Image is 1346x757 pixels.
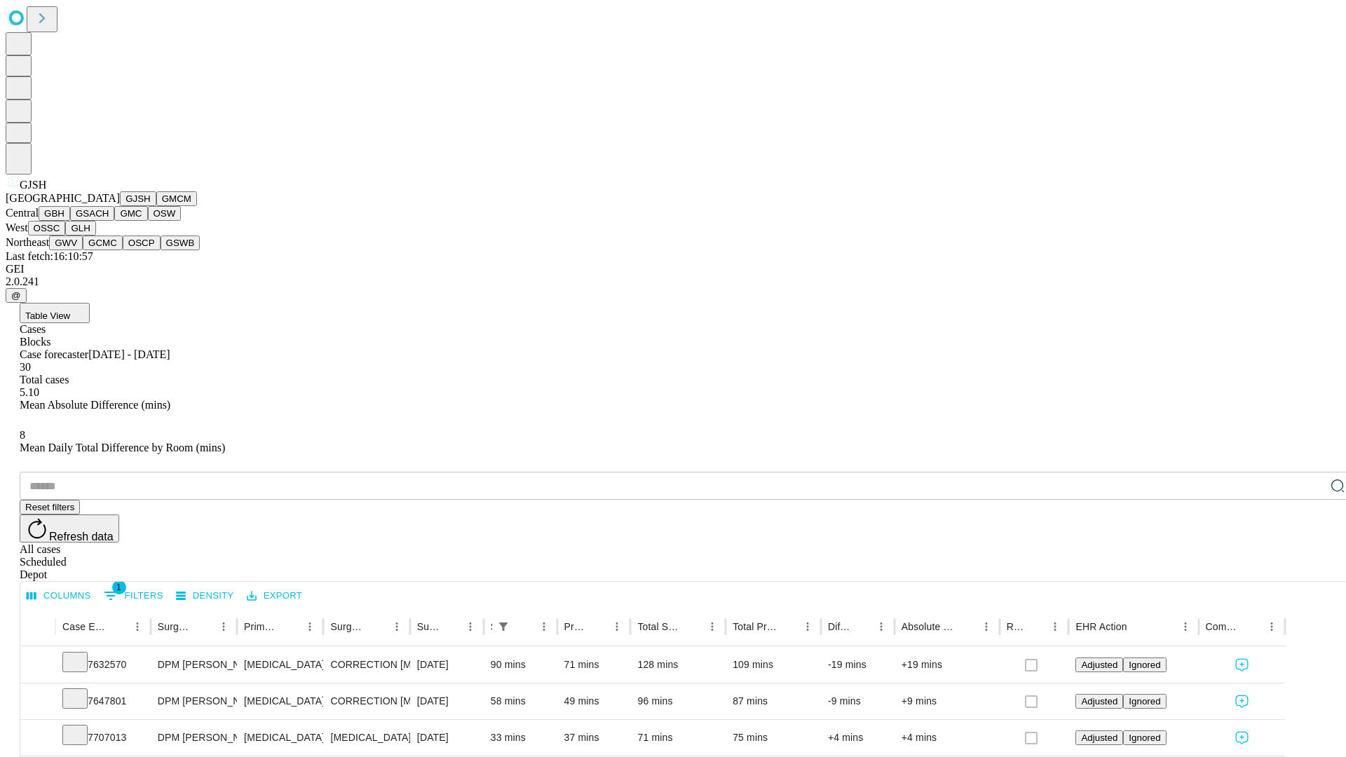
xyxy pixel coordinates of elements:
button: Expand [27,653,48,678]
button: Menu [534,617,554,636]
button: GSWB [161,236,200,250]
div: 2.0.241 [6,275,1340,288]
button: Sort [957,617,977,636]
div: 1 active filter [494,617,513,636]
div: [MEDICAL_DATA] [244,683,316,719]
button: Sort [441,617,461,636]
button: Sort [1242,617,1262,636]
button: Sort [1129,617,1148,636]
button: Expand [27,726,48,751]
div: 33 mins [491,720,550,756]
div: Total Predicted Duration [733,621,777,632]
div: EHR Action [1075,621,1127,632]
span: Central [6,207,39,219]
div: GEI [6,263,1340,275]
div: CORRECTION [MEDICAL_DATA], [MEDICAL_DATA] [MEDICAL_DATA] [330,647,402,683]
div: 90 mins [491,647,550,683]
button: GCMC [83,236,123,250]
button: GBH [39,206,70,221]
span: Ignored [1129,696,1160,707]
div: Total Scheduled Duration [637,621,681,632]
div: 7632570 [62,647,144,683]
button: Menu [461,617,480,636]
span: Last fetch: 16:10:57 [6,250,93,262]
button: GLH [65,221,95,236]
span: [DATE] - [DATE] [88,348,170,360]
div: 7707013 [62,720,144,756]
button: Ignored [1123,694,1166,709]
div: Resolved in EHR [1007,621,1025,632]
div: [MEDICAL_DATA] COMPLETE EXCISION 5TH [MEDICAL_DATA] HEAD [330,720,402,756]
button: Menu [702,617,722,636]
div: DPM [PERSON_NAME] [PERSON_NAME] [158,683,230,719]
button: Menu [1176,617,1195,636]
button: Menu [214,617,233,636]
button: Sort [194,617,214,636]
button: Sort [1026,617,1045,636]
div: 37 mins [564,720,624,756]
span: 30 [20,361,31,373]
div: 128 mins [637,647,719,683]
span: @ [11,290,21,301]
button: Menu [977,617,996,636]
div: [DATE] [417,683,477,719]
div: Scheduled In Room Duration [491,621,492,632]
span: Reset filters [25,502,74,512]
div: Surgery Name [330,621,365,632]
button: GJSH [120,191,156,206]
button: OSW [148,206,182,221]
div: +9 mins [902,683,993,719]
span: Case forecaster [20,348,88,360]
button: Ignored [1123,730,1166,745]
button: Sort [515,617,534,636]
div: DPM [PERSON_NAME] [PERSON_NAME] [158,720,230,756]
button: Adjusted [1075,657,1123,672]
span: Table View [25,311,70,321]
div: -9 mins [828,683,888,719]
button: Menu [300,617,320,636]
button: Menu [607,617,627,636]
button: GWV [49,236,83,250]
div: Predicted In Room Duration [564,621,587,632]
button: Reset filters [20,500,80,514]
button: Menu [871,617,891,636]
span: 5.10 [20,386,39,398]
button: Menu [128,617,147,636]
button: OSSC [28,221,66,236]
button: Menu [387,617,407,636]
button: Sort [587,617,607,636]
button: Menu [1262,617,1282,636]
button: Sort [852,617,871,636]
button: Density [172,585,238,607]
div: 75 mins [733,720,814,756]
span: Ignored [1129,732,1160,743]
div: [MEDICAL_DATA] [244,720,316,756]
span: [GEOGRAPHIC_DATA] [6,192,120,204]
div: 7647801 [62,683,144,719]
div: 96 mins [637,683,719,719]
button: GSACH [70,206,114,221]
div: 71 mins [637,720,719,756]
div: 109 mins [733,647,814,683]
div: +19 mins [902,647,993,683]
div: Comments [1206,621,1241,632]
span: Adjusted [1081,660,1117,670]
div: 49 mins [564,683,624,719]
button: Ignored [1123,657,1166,672]
div: 71 mins [564,647,624,683]
button: OSCP [123,236,161,250]
button: Adjusted [1075,730,1123,745]
span: GJSH [20,179,46,191]
div: Absolute Difference [902,621,956,632]
button: GMC [114,206,147,221]
button: Show filters [100,585,167,607]
div: Primary Service [244,621,279,632]
button: Adjusted [1075,694,1123,709]
button: Table View [20,303,90,323]
button: Export [243,585,306,607]
div: [DATE] [417,647,477,683]
button: Menu [798,617,817,636]
span: Adjusted [1081,696,1117,707]
span: 1 [112,580,126,594]
div: Surgery Date [417,621,440,632]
